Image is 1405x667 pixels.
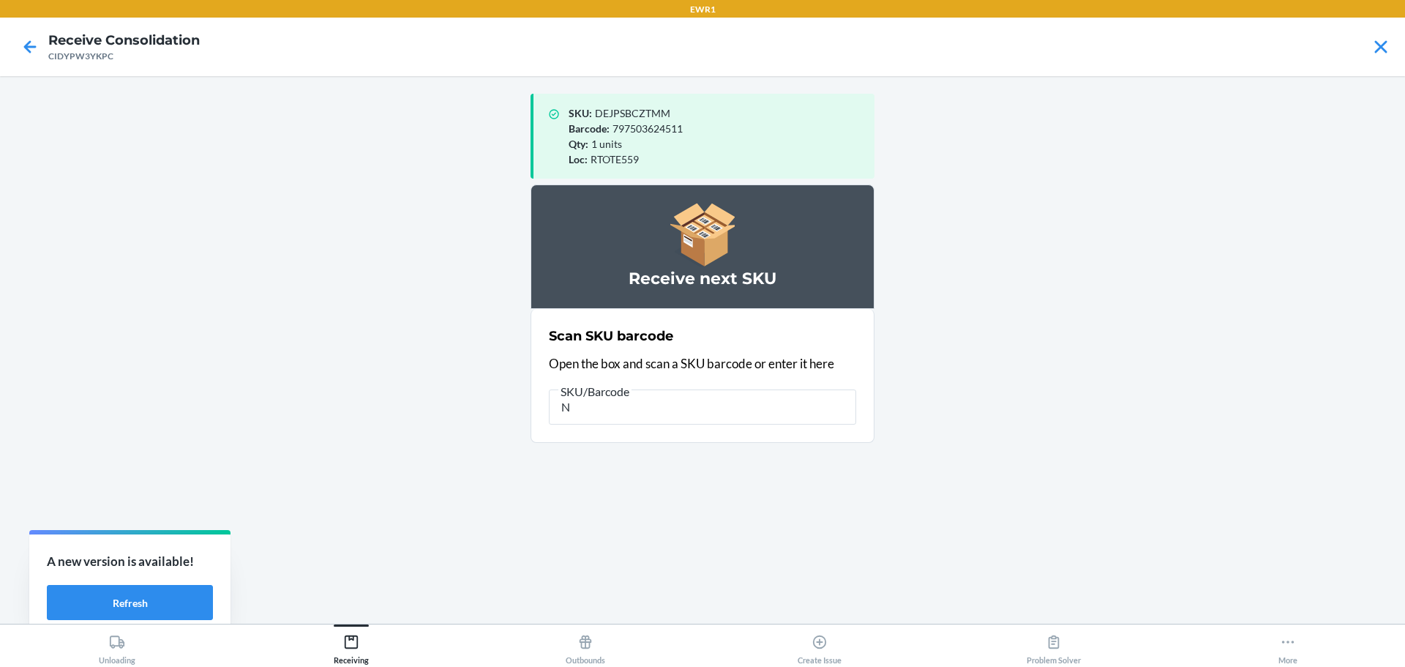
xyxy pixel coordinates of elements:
button: More [1171,625,1405,665]
button: Problem Solver [937,625,1171,665]
div: More [1278,628,1297,665]
button: Refresh [47,585,213,620]
div: Outbounds [566,628,605,665]
span: RTOTE559 [591,153,639,165]
span: Barcode : [569,122,610,135]
div: Receiving [334,628,369,665]
input: SKU/Barcode [549,390,856,425]
h2: Scan SKU barcode [549,327,673,346]
div: Unloading [99,628,135,665]
div: Problem Solver [1027,628,1081,665]
div: CIDYPW3YKPC [48,50,200,63]
span: Qty : [569,138,588,150]
h4: Receive Consolidation [48,31,200,50]
button: Receiving [234,625,468,665]
div: Create Issue [798,628,842,665]
p: Open the box and scan a SKU barcode or enter it here [549,354,856,373]
button: Create Issue [702,625,937,665]
span: SKU/Barcode [558,384,632,399]
span: 1 units [591,138,622,150]
span: DEJPSBCZTMM [595,107,670,119]
button: Outbounds [468,625,702,665]
h3: Receive next SKU [549,267,856,291]
span: Loc : [569,153,588,165]
span: SKU : [569,107,592,119]
p: EWR1 [690,3,716,16]
p: A new version is available! [47,552,213,571]
span: 797503624511 [612,122,683,135]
